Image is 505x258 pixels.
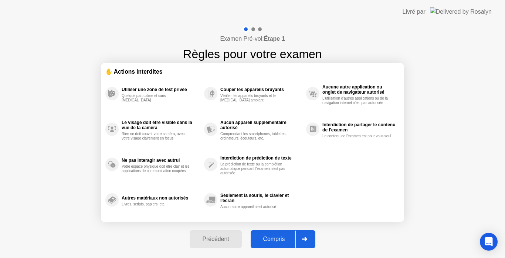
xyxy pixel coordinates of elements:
[122,87,200,92] div: Utiliser une zone de test privée
[253,236,295,242] div: Compris
[122,202,192,207] div: Livres, scripts, papiers, etc.
[220,94,290,103] div: Vérifier les appareils bruyants et le [MEDICAL_DATA] ambiant
[220,120,302,130] div: Aucun appareil supplémentaire autorisé
[220,205,290,209] div: Aucun autre appareil n'est autorisé
[122,164,192,173] div: Votre espace physique doit être clair et les applications de communication coupées
[122,158,200,163] div: Ne pas interagir avec autrui
[480,233,498,251] div: Open Intercom Messenger
[322,134,392,138] div: Le contenu de l'examen est pour vous seul
[430,7,492,16] img: Delivered by Rosalyn
[220,87,302,92] div: Couper les appareils bruyants
[251,230,315,248] button: Compris
[220,34,285,43] h4: Examen Pré-vol:
[190,230,241,248] button: Précédent
[220,155,302,161] div: Interdiction de prédiction de texte
[322,84,396,95] div: Aucune autre application ou onglet de navigateur autorisé
[122,94,192,103] div: Quelque part calme et sans [MEDICAL_DATA]
[322,122,396,133] div: Interdiction de partager le contenu de l'examen
[122,120,200,130] div: Le visage doit être visible dans la vue de la caméra
[183,45,322,63] h1: Règles pour votre examen
[122,195,200,201] div: Autres matériaux non autorisés
[322,96,392,105] div: L'utilisation d'autres applications ou de la navigation internet n'est pas autorisée
[122,132,192,141] div: Rien ne doit couvrir votre caméra, avec votre visage clairement en focus
[264,36,285,42] b: Étape 1
[220,162,290,175] div: La prédiction de texte ou la complétion automatique pendant l'examen n'est pas autorisée
[220,193,302,203] div: Seulement la souris, le clavier et l'écran
[220,132,290,141] div: Comprendant les smartphones, tablettes, ordinateurs, écouteurs, etc.
[403,7,426,16] div: Livré par
[192,236,239,242] div: Précédent
[105,67,400,76] div: ✋ Actions interdites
